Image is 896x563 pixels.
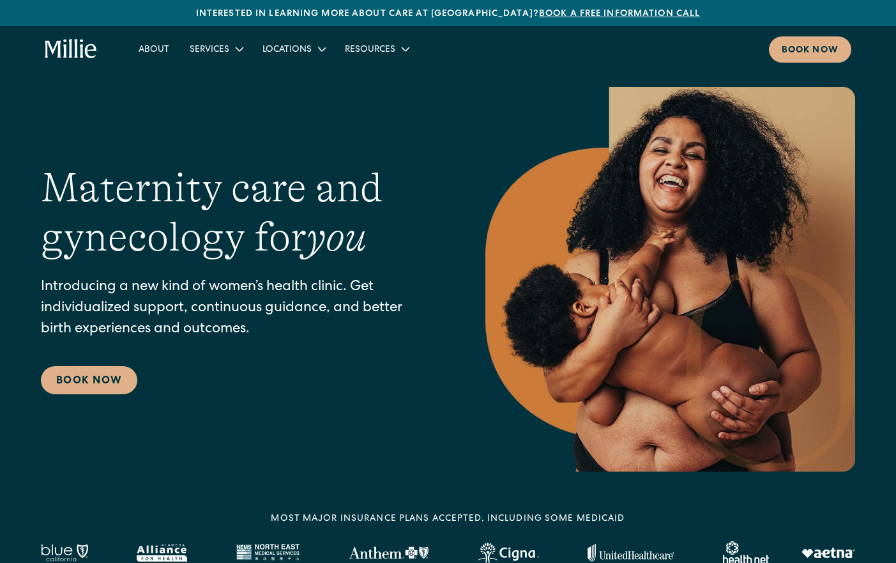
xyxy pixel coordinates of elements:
img: Aetna logo [801,548,855,558]
a: home [45,39,98,59]
img: Cigna logo [477,543,539,563]
em: you [307,214,367,260]
img: Smiling mother with her baby in arms, celebrating body positivity and the nurturing bond of postp... [485,87,855,472]
div: Services [179,38,252,59]
div: Locations [262,43,312,57]
a: Book now [769,36,851,63]
h1: Maternity care and gynecology for [41,164,434,262]
div: Locations [252,38,335,59]
a: About [128,38,179,59]
div: MOST MAJOR INSURANCE PLANS ACCEPTED, INCLUDING some MEDICAID [271,513,625,526]
img: United Healthcare logo [588,544,674,562]
a: Book a free information call [539,10,700,19]
img: Blue California logo [41,544,88,562]
a: Book Now [41,366,137,394]
div: Services [190,43,229,57]
img: North East Medical Services logo [236,544,300,562]
p: Introducing a new kind of women’s health clinic. Get individualized support, continuous guidance,... [41,277,434,341]
div: Resources [335,38,418,59]
img: Alameda Alliance logo [137,544,187,562]
div: Resources [345,43,395,57]
img: Anthem Logo [349,546,429,559]
div: Book now [782,44,839,58]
